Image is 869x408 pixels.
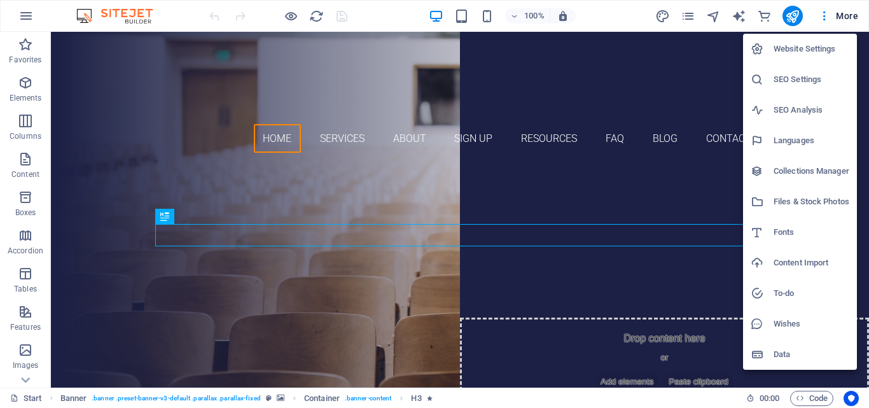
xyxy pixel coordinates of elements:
h6: Wishes [774,316,849,332]
h6: Content Import [774,255,849,271]
h6: SEO Settings [774,72,849,87]
h6: Files & Stock Photos [774,194,849,209]
h6: Website Settings [774,41,849,57]
h6: Languages [774,133,849,148]
h6: SEO Analysis [774,102,849,118]
h6: To-do [774,286,849,301]
h6: Collections Manager [774,164,849,179]
h6: Fonts [774,225,849,240]
h6: Data [774,347,849,362]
